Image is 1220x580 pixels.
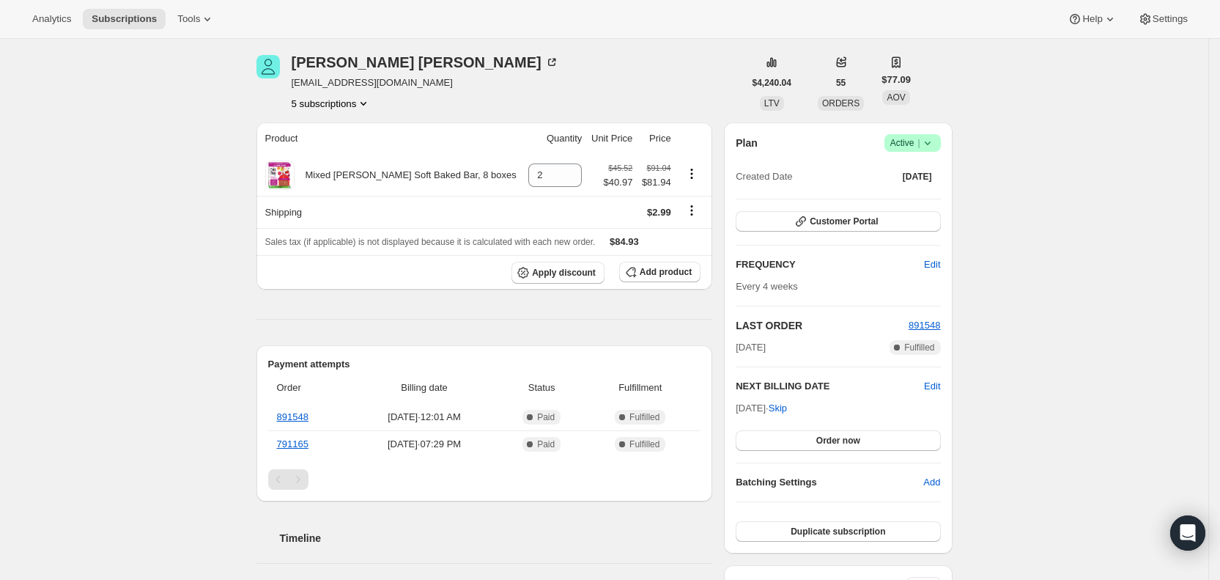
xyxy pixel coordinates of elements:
[736,169,792,184] span: Created Date
[909,320,940,331] a: 891548
[909,318,940,333] button: 891548
[354,410,495,425] span: [DATE] · 12:01 AM
[637,122,675,155] th: Price
[915,253,949,276] button: Edit
[680,202,703,219] button: Shipping actions
[503,381,580,395] span: Status
[256,122,524,155] th: Product
[610,236,639,247] span: $84.93
[1170,515,1205,551] div: Open Intercom Messenger
[292,76,559,90] span: [EMAIL_ADDRESS][DOMAIN_NAME]
[923,475,940,490] span: Add
[523,122,586,155] th: Quantity
[881,73,911,87] span: $77.09
[736,318,909,333] h2: LAST ORDER
[744,73,800,93] button: $4,240.04
[827,73,854,93] button: 55
[647,164,671,172] small: $91.04
[256,55,280,78] span: Christina Rosario Shingle
[268,372,350,404] th: Order
[894,166,941,187] button: [DATE]
[608,164,632,172] small: $45.52
[265,161,295,190] img: product img
[816,435,860,447] span: Order now
[903,171,932,183] span: [DATE]
[292,55,559,70] div: [PERSON_NAME] [PERSON_NAME]
[736,211,940,232] button: Customer Portal
[640,266,692,278] span: Add product
[268,357,701,372] h2: Payment attempts
[604,175,633,190] span: $40.97
[511,262,605,284] button: Apply discount
[586,122,637,155] th: Unit Price
[904,342,934,353] span: Fulfilled
[1153,13,1188,25] span: Settings
[277,438,308,449] a: 791165
[791,526,885,537] span: Duplicate subscription
[1129,9,1197,29] button: Settings
[760,397,796,420] button: Skip
[641,175,670,190] span: $81.94
[769,401,787,416] span: Skip
[292,96,371,111] button: Product actions
[177,13,200,25] span: Tools
[924,257,940,272] span: Edit
[588,381,692,395] span: Fulfillment
[647,207,671,218] span: $2.99
[354,437,495,452] span: [DATE] · 07:29 PM
[736,521,940,542] button: Duplicate subscription
[887,92,905,103] span: AOV
[924,379,940,394] button: Edit
[736,340,766,355] span: [DATE]
[680,166,703,182] button: Product actions
[295,168,517,183] div: Mixed [PERSON_NAME] Soft Baked Bar, 8 boxes
[914,471,949,494] button: Add
[280,531,713,546] h2: Timeline
[1059,9,1125,29] button: Help
[764,98,780,109] span: LTV
[23,9,80,29] button: Analytics
[532,267,596,279] span: Apply discount
[1082,13,1102,25] span: Help
[917,137,920,149] span: |
[736,136,758,150] h2: Plan
[629,411,659,423] span: Fulfilled
[736,257,924,272] h2: FREQUENCY
[736,403,787,414] span: [DATE] ·
[277,411,308,422] a: 891548
[629,438,659,450] span: Fulfilled
[736,430,940,451] button: Order now
[256,196,524,228] th: Shipping
[736,379,924,394] h2: NEXT BILLING DATE
[810,216,878,227] span: Customer Portal
[537,438,555,450] span: Paid
[265,237,596,247] span: Sales tax (if applicable) is not displayed because it is calculated with each new order.
[619,262,700,282] button: Add product
[836,77,846,89] span: 55
[537,411,555,423] span: Paid
[169,9,223,29] button: Tools
[354,381,495,395] span: Billing date
[753,77,791,89] span: $4,240.04
[268,469,701,490] nav: Pagination
[736,475,923,490] h6: Batching Settings
[822,98,859,109] span: ORDERS
[890,136,935,150] span: Active
[92,13,157,25] span: Subscriptions
[736,281,798,292] span: Every 4 weeks
[83,9,166,29] button: Subscriptions
[32,13,71,25] span: Analytics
